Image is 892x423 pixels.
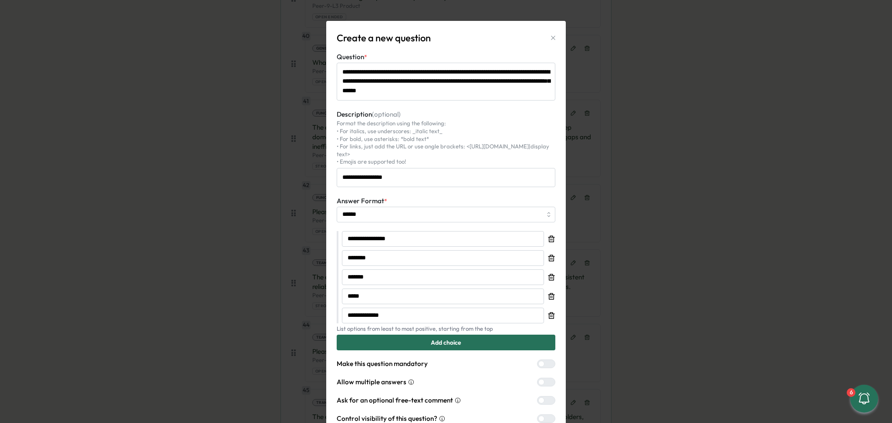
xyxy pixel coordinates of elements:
span: Make this question mandatory [337,359,428,369]
span: Add choice [431,335,461,350]
span: Allow multiple answers [337,377,406,387]
span: Format the description using the following: • For italics, use underscores: _italic text_ • For b... [337,120,549,165]
span: (optional) [372,110,401,118]
button: Add choice [337,335,555,350]
p: Create a new question [337,31,431,45]
span: Ask for an optional free-text comment [337,396,453,405]
p: List options from least to most positive, starting from the top [337,325,555,333]
div: 6 [847,388,855,397]
span: Answer Format [337,197,384,205]
span: Description [337,110,401,118]
span: Question [337,53,364,61]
